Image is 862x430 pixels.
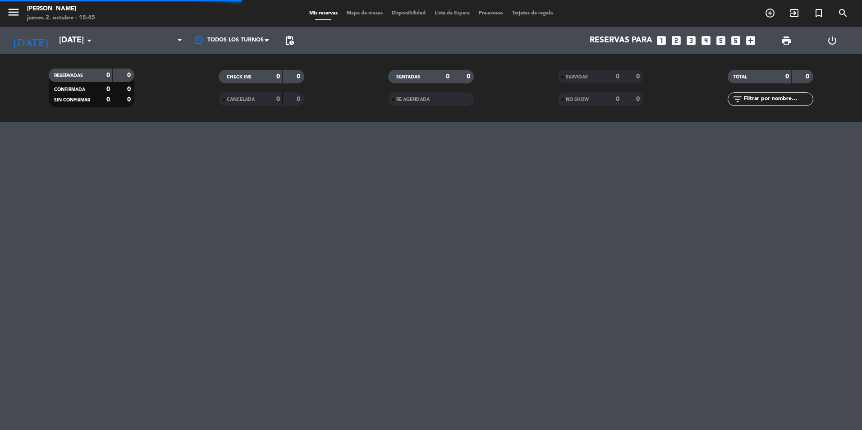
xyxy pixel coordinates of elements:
div: [PERSON_NAME] [27,5,95,14]
strong: 0 [297,96,302,102]
i: looks_4 [700,35,712,46]
strong: 0 [636,73,642,80]
span: Lista de Espera [430,11,474,16]
i: [DATE] [7,31,55,50]
strong: 0 [636,96,642,102]
div: LOG OUT [809,27,855,54]
strong: 0 [616,73,619,80]
span: CHECK INS [227,75,252,79]
strong: 0 [106,86,110,92]
div: jueves 2. octubre - 15:45 [27,14,95,23]
strong: 0 [127,96,133,103]
span: Pre-acceso [474,11,508,16]
i: add_box [745,35,757,46]
strong: 0 [806,73,811,80]
i: filter_list [732,94,743,105]
i: add_circle_outline [765,8,775,18]
span: Mis reservas [305,11,342,16]
i: search [838,8,848,18]
span: Disponibilidad [387,11,430,16]
span: CONFIRMADA [54,87,85,92]
span: Mapa de mesas [342,11,387,16]
strong: 0 [106,96,110,103]
i: exit_to_app [789,8,800,18]
strong: 0 [446,73,449,80]
input: Filtrar por nombre... [743,94,813,104]
span: Reservas para [590,36,652,45]
button: menu [7,5,20,22]
strong: 0 [127,72,133,78]
span: Tarjetas de regalo [508,11,558,16]
span: SENTADAS [396,75,420,79]
span: pending_actions [284,35,295,46]
span: print [781,35,792,46]
i: looks_5 [715,35,727,46]
i: menu [7,5,20,19]
i: looks_one [656,35,667,46]
span: NO SHOW [566,97,589,102]
span: TOTAL [733,75,747,79]
strong: 0 [616,96,619,102]
i: arrow_drop_down [84,35,95,46]
span: RE AGENDADA [396,97,430,102]
i: power_settings_new [827,35,838,46]
strong: 0 [467,73,472,80]
strong: 0 [106,72,110,78]
strong: 0 [297,73,302,80]
strong: 0 [276,73,280,80]
strong: 0 [276,96,280,102]
span: SIN CONFIRMAR [54,98,90,102]
span: CANCELADA [227,97,255,102]
i: looks_two [670,35,682,46]
i: looks_3 [685,35,697,46]
span: RESERVADAS [54,73,83,78]
span: SERVIDAS [566,75,588,79]
strong: 0 [127,86,133,92]
i: turned_in_not [813,8,824,18]
strong: 0 [785,73,789,80]
i: looks_6 [730,35,742,46]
